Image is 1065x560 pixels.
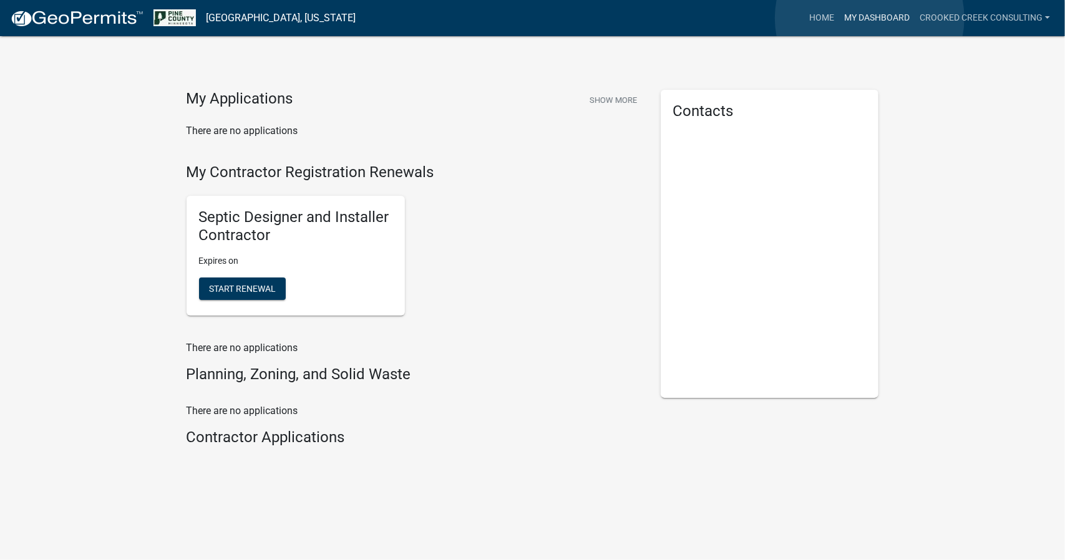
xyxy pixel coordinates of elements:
[673,102,867,120] h5: Contacts
[199,278,286,300] button: Start Renewal
[187,90,293,109] h4: My Applications
[839,6,915,30] a: My Dashboard
[199,254,392,268] p: Expires on
[804,6,839,30] a: Home
[187,340,642,355] p: There are no applications
[206,7,356,29] a: [GEOGRAPHIC_DATA], [US_STATE]
[209,283,276,293] span: Start Renewal
[187,123,642,138] p: There are no applications
[187,163,642,181] h4: My Contractor Registration Renewals
[915,6,1055,30] a: Crooked Creek Consulting
[187,428,642,447] h4: Contractor Applications
[153,9,196,26] img: Pine County, Minnesota
[187,428,642,451] wm-workflow-list-section: Contractor Applications
[187,365,642,384] h4: Planning, Zoning, and Solid Waste
[187,163,642,326] wm-registration-list-section: My Contractor Registration Renewals
[187,403,642,418] p: There are no applications
[585,90,642,110] button: Show More
[199,208,392,244] h5: Septic Designer and Installer Contractor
